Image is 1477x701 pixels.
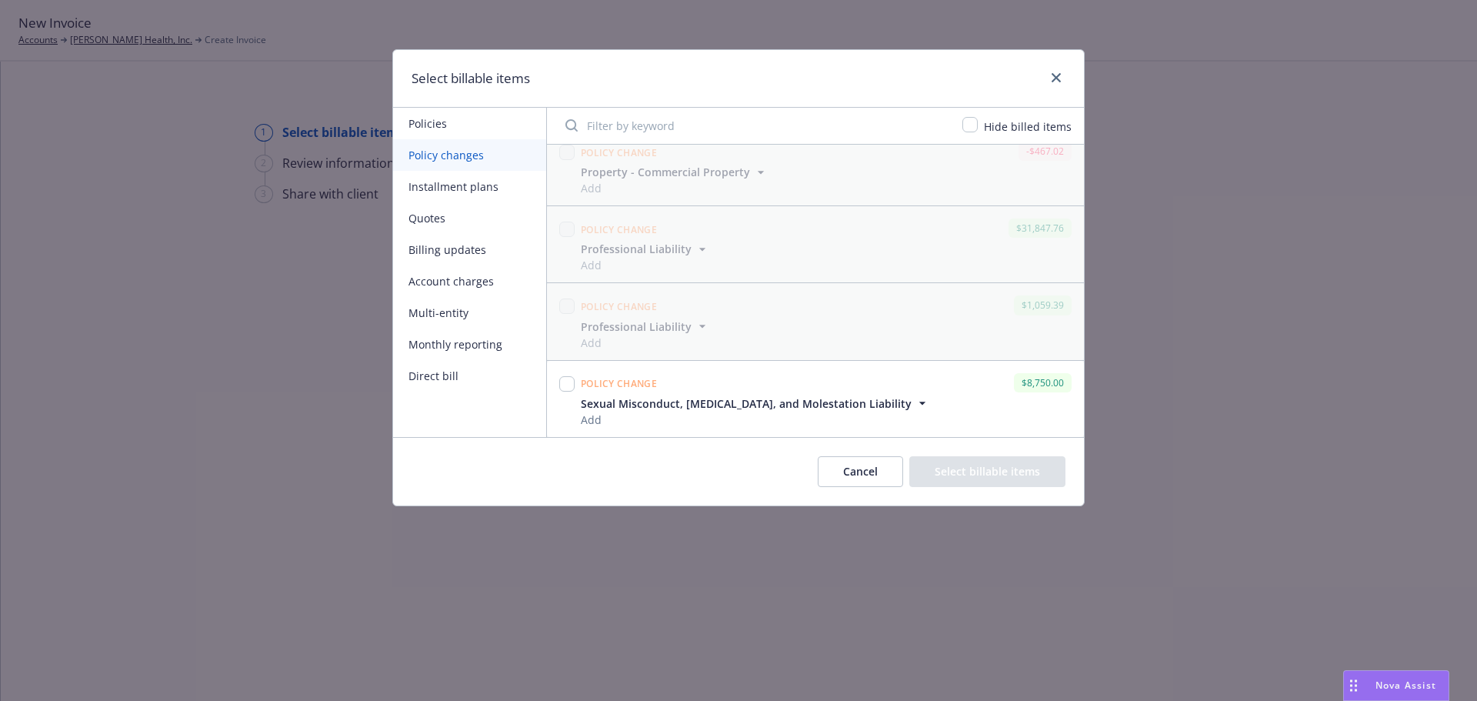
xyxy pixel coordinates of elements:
[581,319,710,335] button: Professional Liability
[547,129,1084,205] span: Policy change-$467.02Property - Commercial PropertyAdd
[581,164,750,180] span: Property - Commercial Property
[393,171,546,202] button: Installment plans
[1047,68,1065,87] a: close
[581,164,769,180] button: Property - Commercial Property
[393,329,546,360] button: Monthly reporting
[393,265,546,297] button: Account charges
[581,223,657,236] span: Policy change
[393,234,546,265] button: Billing updates
[547,283,1084,359] span: Policy change$1,059.39Professional LiabilityAdd
[1343,670,1449,701] button: Nova Assist
[581,257,710,273] span: Add
[412,68,530,88] h1: Select billable items
[984,119,1072,134] span: Hide billed items
[581,377,657,390] span: Policy change
[581,241,692,257] span: Professional Liability
[1014,373,1072,392] div: $8,750.00
[393,139,546,171] button: Policy changes
[556,110,953,141] input: Filter by keyword
[581,180,769,196] span: Add
[581,335,710,351] span: Add
[581,396,930,412] button: Sexual Misconduct, [MEDICAL_DATA], and Molestation Liability
[547,206,1084,282] span: Policy change$31,847.76Professional LiabilityAdd
[581,319,692,335] span: Professional Liability
[818,456,903,487] button: Cancel
[393,360,546,392] button: Direct bill
[1009,219,1072,238] div: $31,847.76
[1375,679,1436,692] span: Nova Assist
[393,297,546,329] button: Multi-entity
[581,146,657,159] span: Policy change
[581,412,930,428] span: Add
[581,396,912,412] span: Sexual Misconduct, [MEDICAL_DATA], and Molestation Liability
[393,108,546,139] button: Policies
[1019,142,1072,161] div: -$467.02
[1014,295,1072,315] div: $1,059.39
[393,202,546,234] button: Quotes
[1344,671,1363,700] div: Drag to move
[581,241,710,257] button: Professional Liability
[581,300,657,313] span: Policy change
